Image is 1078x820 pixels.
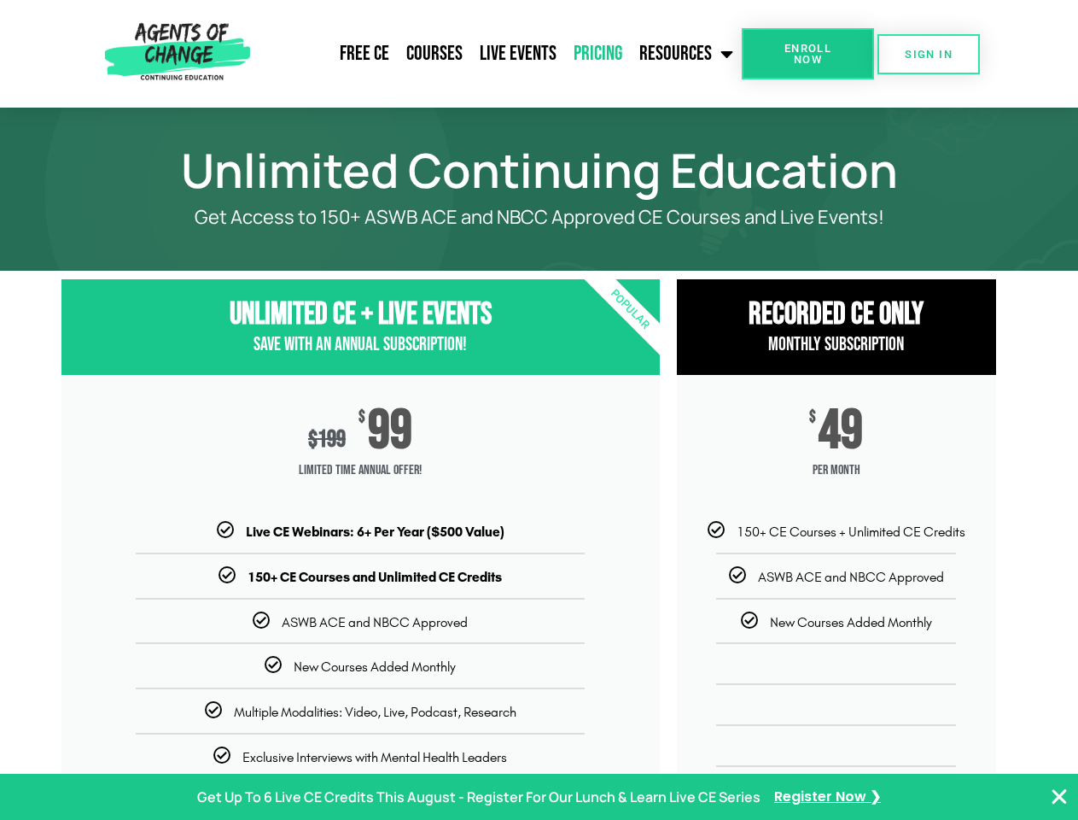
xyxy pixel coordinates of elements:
[248,569,502,585] b: 150+ CE Courses and Unlimited CE Credits
[737,524,965,540] span: 150+ CE Courses + Unlimited CE Credits
[769,43,847,65] span: Enroll Now
[471,32,565,75] a: Live Events
[809,409,816,426] span: $
[565,32,631,75] a: Pricing
[257,32,742,75] nav: Menu
[768,333,904,356] span: Monthly Subscription
[121,207,958,228] p: Get Access to 150+ ASWB ACE and NBCC Approved CE Courses and Live Events!
[61,454,660,488] span: Limited Time Annual Offer!
[758,569,944,585] span: ASWB ACE and NBCC Approved
[877,34,980,74] a: SIGN IN
[308,425,318,454] span: $
[819,409,863,454] span: 49
[905,49,953,60] span: SIGN IN
[53,150,1026,190] h1: Unlimited Continuing Education
[358,409,365,426] span: $
[398,32,471,75] a: Courses
[253,333,467,356] span: Save with an Annual Subscription!
[677,454,996,488] span: per month
[242,749,507,765] span: Exclusive Interviews with Mental Health Leaders
[61,296,660,333] h3: Unlimited CE + Live Events
[234,704,516,720] span: Multiple Modalities: Video, Live, Podcast, Research
[368,409,412,454] span: 99
[742,28,874,79] a: Enroll Now
[308,425,346,454] div: 199
[531,211,728,408] div: Popular
[677,296,996,333] h3: RECORDED CE ONly
[331,32,398,75] a: Free CE
[294,659,456,675] span: New Courses Added Monthly
[1049,787,1069,807] button: Close Banner
[246,524,504,540] b: Live CE Webinars: 6+ Per Year ($500 Value)
[631,32,742,75] a: Resources
[774,785,881,810] a: Register Now ❯
[282,614,468,630] span: ASWB ACE and NBCC Approved
[197,785,760,810] p: Get Up To 6 Live CE Credits This August - Register For Our Lunch & Learn Live CE Series
[770,614,932,630] span: New Courses Added Monthly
